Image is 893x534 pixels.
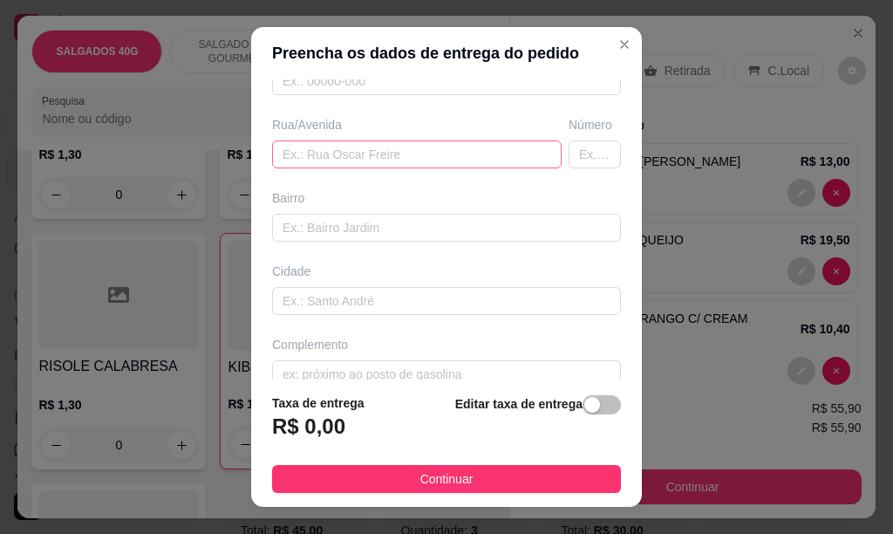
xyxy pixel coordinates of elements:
button: Close [610,31,638,58]
input: Ex.: Bairro Jardim [272,214,621,242]
input: ex: próximo ao posto de gasolina [272,360,621,388]
button: Continuar [272,465,621,493]
strong: Editar taxa de entrega [455,397,583,411]
strong: Taxa de entrega [272,396,365,410]
div: Complemento [272,336,621,353]
input: Ex.: 44 [569,140,621,168]
div: Número [569,116,621,133]
input: Ex.: Santo André [272,287,621,315]
div: Bairro [272,189,621,207]
input: Ex.: Rua Oscar Freire [272,140,562,168]
div: Cidade [272,263,621,280]
input: Ex.: 00000-000 [272,67,621,95]
span: Continuar [420,469,474,489]
h3: R$ 0,00 [272,413,345,441]
div: Rua/Avenida [272,116,562,133]
header: Preencha os dados de entrega do pedido [251,27,642,79]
